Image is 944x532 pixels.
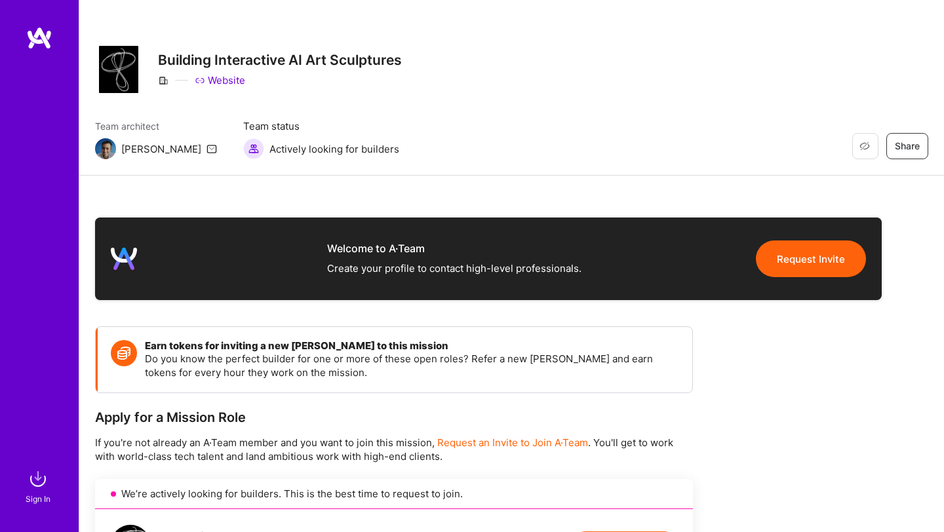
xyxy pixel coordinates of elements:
[437,436,588,449] span: Request an Invite to Join A·Team
[859,141,870,151] i: icon EyeClosed
[145,352,679,379] p: Do you know the perfect builder for one or more of these open roles? Refer a new [PERSON_NAME] an...
[195,73,245,87] a: Website
[158,52,402,68] h3: Building Interactive AI Art Sculptures
[756,240,866,277] button: Request Invite
[327,261,581,276] div: Create your profile to contact high-level professionals.
[26,26,52,50] img: logo
[269,142,399,156] span: Actively looking for builders
[243,119,399,133] span: Team status
[243,138,264,159] img: Actively looking for builders
[28,466,51,506] a: sign inSign In
[111,246,137,272] img: logo
[121,142,201,156] div: [PERSON_NAME]
[95,409,693,426] div: Apply for a Mission Role
[99,46,138,93] img: Company Logo
[95,436,693,463] p: If you're not already an A·Team member and you want to join this mission, . You'll get to work wi...
[95,119,217,133] span: Team architect
[26,492,50,506] div: Sign In
[145,340,679,352] h4: Earn tokens for inviting a new [PERSON_NAME] to this mission
[158,75,168,86] i: icon CompanyGray
[111,340,137,366] img: Token icon
[895,140,920,153] span: Share
[886,133,928,159] button: Share
[206,143,217,154] i: icon Mail
[327,241,581,256] div: Welcome to A·Team
[95,479,693,509] div: We’re actively looking for builders. This is the best time to request to join.
[25,466,51,492] img: sign in
[95,138,116,159] img: Team Architect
